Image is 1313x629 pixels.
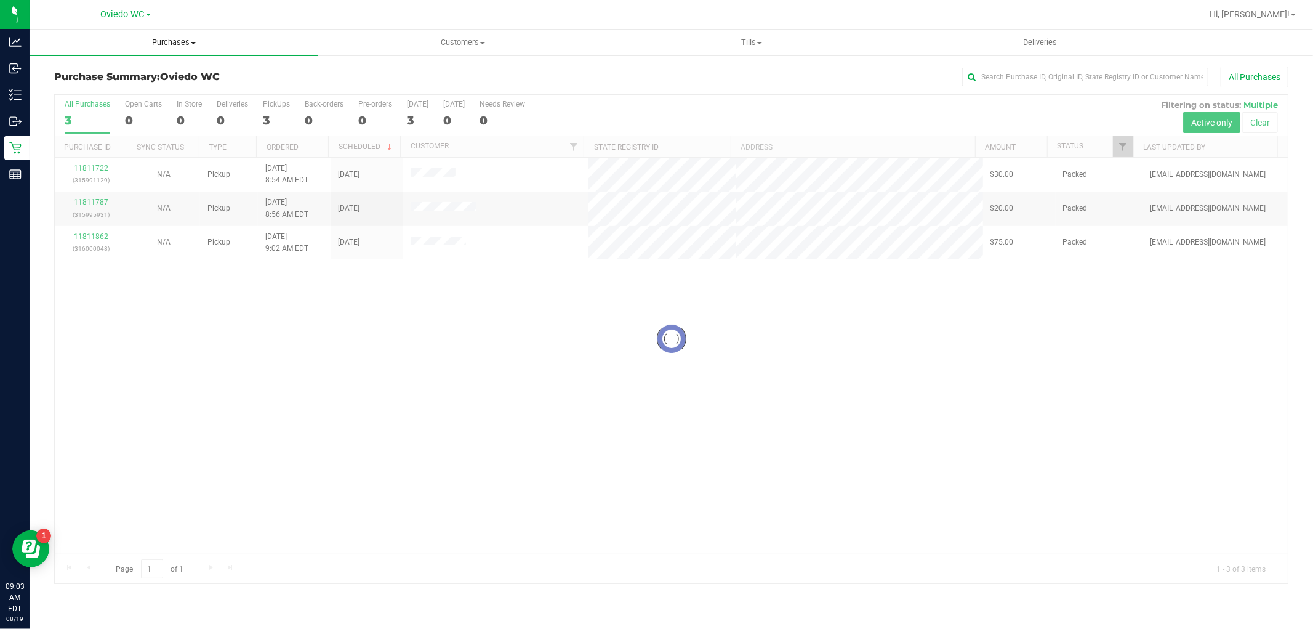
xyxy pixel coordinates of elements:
[9,62,22,75] inline-svg: Inbound
[319,37,606,48] span: Customers
[9,115,22,128] inline-svg: Outbound
[9,89,22,101] inline-svg: Inventory
[6,581,24,614] p: 09:03 AM EDT
[9,168,22,181] inline-svg: Reports
[101,9,145,20] span: Oviedo WC
[9,36,22,48] inline-svg: Analytics
[30,37,318,48] span: Purchases
[608,37,895,48] span: Tills
[54,71,465,83] h3: Purchase Summary:
[1210,9,1290,19] span: Hi, [PERSON_NAME]!
[962,68,1208,86] input: Search Purchase ID, Original ID, State Registry ID or Customer Name...
[1221,67,1288,87] button: All Purchases
[318,30,607,55] a: Customers
[1006,37,1074,48] span: Deliveries
[607,30,896,55] a: Tills
[9,142,22,154] inline-svg: Retail
[896,30,1184,55] a: Deliveries
[6,614,24,623] p: 08/19
[36,529,51,543] iframe: Resource center unread badge
[30,30,318,55] a: Purchases
[160,71,220,83] span: Oviedo WC
[12,530,49,567] iframe: Resource center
